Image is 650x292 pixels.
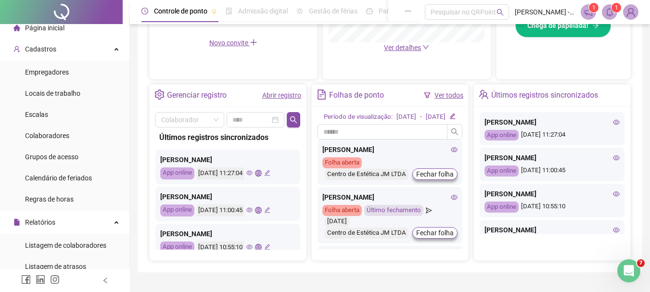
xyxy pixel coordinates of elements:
span: down [422,44,429,51]
span: 7 [637,259,645,267]
span: eye [613,154,620,161]
span: eye [613,190,620,197]
div: [PERSON_NAME] [484,189,620,199]
span: edit [264,170,270,176]
span: send [426,205,432,216]
div: Período de visualização: [324,112,393,122]
span: filter [424,92,431,99]
span: Fechar folha [416,169,454,179]
div: - [420,112,422,122]
iframe: Intercom live chat [617,259,640,282]
span: 1 [615,4,618,11]
span: Chega de papelada! [527,20,588,31]
span: ellipsis [405,8,411,14]
span: Cadastros [25,45,56,53]
div: [PERSON_NAME] [484,117,620,127]
span: file-done [226,8,232,14]
div: [DATE] 11:27:04 [197,167,244,179]
div: Centro de Estética JM LTDA [325,228,408,239]
span: instagram [50,275,60,284]
span: global [255,207,261,213]
span: [PERSON_NAME] - [PERSON_NAME] [515,7,575,17]
span: Gestão de férias [309,7,357,15]
span: eye [613,119,620,126]
span: eye [451,146,458,153]
div: Último fechamento [364,205,423,216]
span: 1 [592,4,596,11]
span: setting [154,89,165,100]
span: team [479,89,489,100]
span: Regras de horas [25,195,74,203]
div: App online [484,202,519,213]
span: Relatórios [25,218,55,226]
span: left [102,277,109,284]
span: file-text [317,89,327,100]
span: Listagem de atrasos [25,263,86,270]
div: [DATE] 11:27:04 [484,130,620,141]
span: clock-circle [141,8,148,14]
span: arrow-right [592,22,599,29]
span: Colaboradores [25,132,69,140]
button: Chega de papelada! [515,13,611,38]
span: eye [451,194,458,201]
a: Abrir registro [262,91,301,99]
span: file [13,219,20,226]
span: sun [296,8,303,14]
span: Página inicial [25,24,64,32]
a: Ver detalhes down [384,44,429,51]
span: Novo convite [209,39,257,47]
span: edit [264,244,270,250]
div: Folha aberta [322,157,362,168]
div: Gerenciar registro [167,87,227,103]
span: plus [250,38,257,46]
button: Fechar folha [412,168,458,180]
div: [PERSON_NAME] [322,192,458,203]
span: global [255,170,261,176]
div: App online [484,130,519,141]
span: eye [246,207,253,213]
div: [PERSON_NAME] [160,229,295,239]
span: Painel do DP [379,7,416,15]
div: [DATE] 11:00:45 [484,165,620,177]
div: Últimos registros sincronizados [159,131,296,143]
img: 64855 [624,5,638,19]
span: edit [264,207,270,213]
span: Listagem de colaboradores [25,241,106,249]
a: Ver todos [434,91,463,99]
span: pushpin [211,9,217,14]
span: Fechar folha [416,228,454,238]
div: Folhas de ponto [329,87,384,103]
span: Ver detalhes [384,44,421,51]
span: user-add [13,46,20,52]
span: facebook [21,275,31,284]
span: home [13,25,20,31]
div: [DATE] 10:55:10 [484,202,620,213]
span: Empregadores [25,68,69,76]
div: [DATE] 11:00:45 [197,204,244,216]
div: App online [484,165,519,177]
div: [DATE] 10:55:10 [197,241,244,254]
span: dashboard [366,8,373,14]
span: Escalas [25,111,48,118]
span: eye [613,227,620,233]
div: [PERSON_NAME] [322,144,458,155]
sup: 1 [612,3,621,13]
div: [DATE] [396,112,416,122]
span: notification [584,8,593,16]
div: [PERSON_NAME] [160,154,295,165]
span: bell [605,8,614,16]
div: App online [160,241,194,254]
div: App online [160,204,194,216]
span: Locais de trabalho [25,89,80,97]
div: [PERSON_NAME] [484,152,620,163]
span: search [290,116,297,124]
span: eye [246,170,253,176]
span: linkedin [36,275,45,284]
span: global [255,244,261,250]
div: Folha aberta [322,205,362,216]
div: [DATE] [426,112,446,122]
span: edit [449,113,456,119]
span: Admissão digital [238,7,288,15]
span: Controle de ponto [154,7,207,15]
div: App online [160,167,194,179]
